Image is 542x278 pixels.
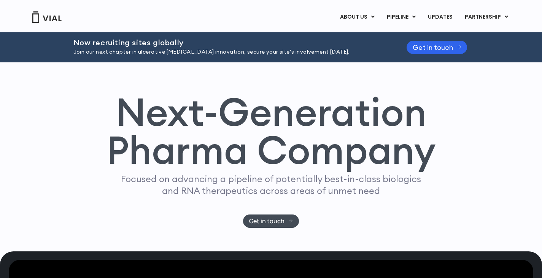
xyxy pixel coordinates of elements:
[73,48,388,56] p: Join our next chapter in ulcerative [MEDICAL_DATA] innovation, secure your site’s involvement [DA...
[381,11,421,24] a: PIPELINEMenu Toggle
[459,11,514,24] a: PARTNERSHIPMenu Toggle
[407,41,467,54] a: Get in touch
[32,11,62,23] img: Vial Logo
[422,11,458,24] a: UPDATES
[334,11,380,24] a: ABOUT USMenu Toggle
[106,93,436,170] h1: Next-Generation Pharma Company
[249,218,285,224] span: Get in touch
[243,214,299,228] a: Get in touch
[413,44,453,50] span: Get in touch
[73,38,388,47] h2: Now recruiting sites globally
[118,173,424,197] p: Focused on advancing a pipeline of potentially best-in-class biologics and RNA therapeutics acros...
